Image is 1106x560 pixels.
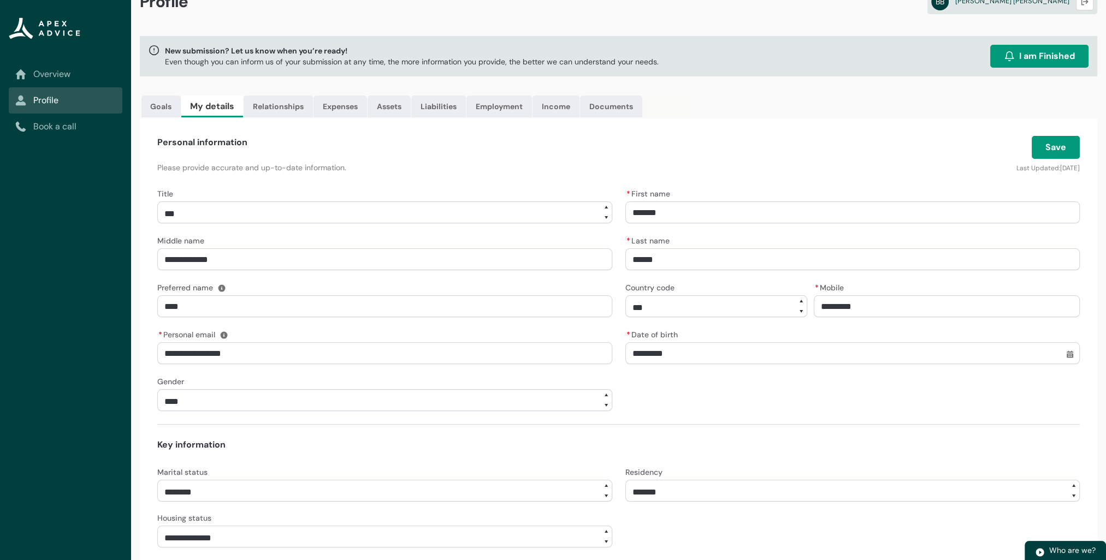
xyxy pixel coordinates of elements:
[625,327,682,340] label: Date of birth
[815,283,819,293] abbr: required
[625,186,675,199] label: First name
[157,438,1080,451] h4: Key information
[9,17,80,39] img: Apex Advice Group
[814,280,848,293] label: Mobile
[157,233,209,246] label: Middle name
[15,68,116,81] a: Overview
[157,327,220,340] label: Personal email
[157,377,184,386] span: Gender
[165,56,659,67] p: Even though you can inform us of your submission at any time, the more information you provide, t...
[368,96,411,117] a: Assets
[411,96,466,117] a: Liabilities
[1049,545,1096,555] span: Who are we?
[244,96,313,117] a: Relationships
[626,236,630,246] abbr: required
[625,233,674,246] label: Last name
[1060,164,1080,172] lightning-formatted-date-time: [DATE]
[165,45,659,56] span: New submission? Let us know when you’re ready!
[990,45,1089,68] button: I am Finished
[181,96,243,117] a: My details
[625,283,675,293] span: Country code
[625,467,663,477] span: Residency
[141,96,181,117] a: Goals
[1035,547,1045,557] img: play.svg
[9,61,122,140] nav: Sub page
[466,96,532,117] a: Employment
[1016,164,1060,172] lightning-formatted-text: Last Updated:
[157,513,211,523] span: Housing status
[157,189,173,199] span: Title
[533,96,579,117] a: Income
[626,189,630,199] abbr: required
[15,120,116,133] a: Book a call
[1004,51,1015,62] img: alarm.svg
[157,136,247,149] h4: Personal information
[314,96,367,117] a: Expenses
[157,467,208,477] span: Marital status
[1032,136,1080,159] button: Save
[157,162,768,173] p: Please provide accurate and up-to-date information.
[580,96,642,117] a: Documents
[626,330,630,339] abbr: required
[15,94,116,107] a: Profile
[1019,50,1075,63] span: I am Finished
[158,330,162,339] abbr: required
[157,280,217,293] label: Preferred name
